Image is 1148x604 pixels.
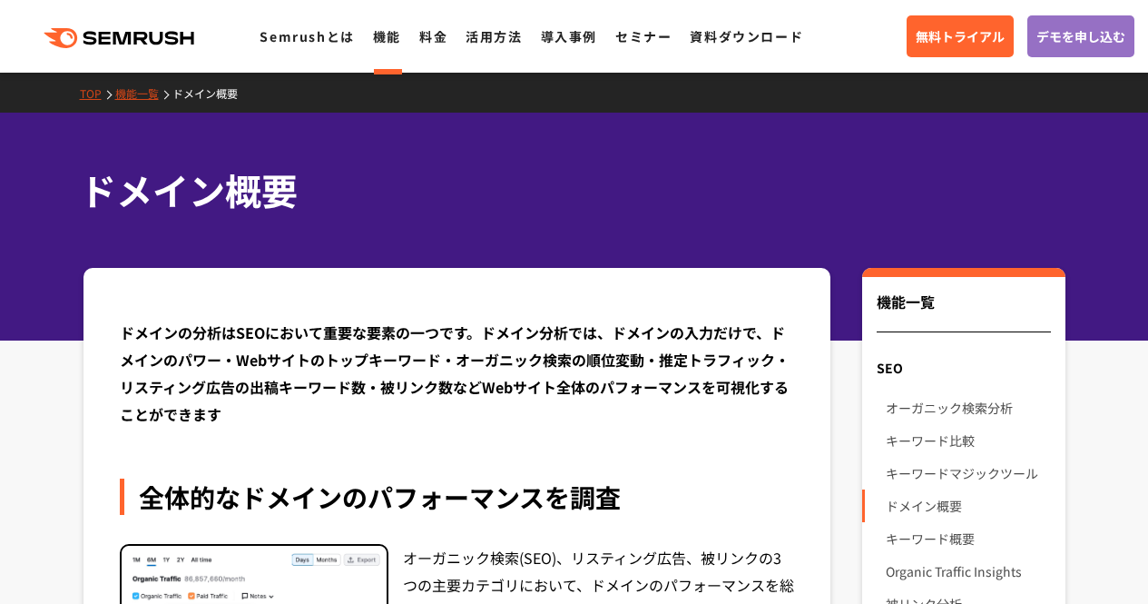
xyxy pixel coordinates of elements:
a: Semrushとは [260,27,354,45]
a: ドメイン概要 [172,85,251,101]
a: キーワードマジックツール [886,457,1050,490]
div: 機能一覧 [877,291,1050,332]
div: 全体的なドメインのパフォーマンスを調査 [120,479,795,515]
span: 無料トライアル [916,26,1005,46]
a: ドメイン概要 [886,490,1050,522]
a: 導入事例 [541,27,597,45]
a: 活用方法 [466,27,522,45]
a: 機能一覧 [115,85,172,101]
a: キーワード概要 [886,522,1050,555]
a: 無料トライアル [907,15,1014,57]
div: SEO [862,352,1065,384]
span: デモを申し込む [1036,26,1125,46]
a: オーガニック検索分析 [886,391,1050,424]
a: 機能 [373,27,401,45]
a: 資料ダウンロード [690,27,803,45]
a: キーワード比較 [886,424,1050,457]
a: TOP [80,85,115,101]
a: デモを申し込む [1027,15,1134,57]
h1: ドメイン概要 [80,163,1051,217]
a: セミナー [615,27,672,45]
div: ドメインの分析はSEOにおいて重要な要素の一つです。ドメイン分析では、ドメインの入力だけで、ドメインのパワー・Webサイトのトップキーワード・オーガニック検索の順位変動・推定トラフィック・リステ... [120,319,795,428]
a: 料金 [419,27,447,45]
a: Organic Traffic Insights [886,555,1050,588]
